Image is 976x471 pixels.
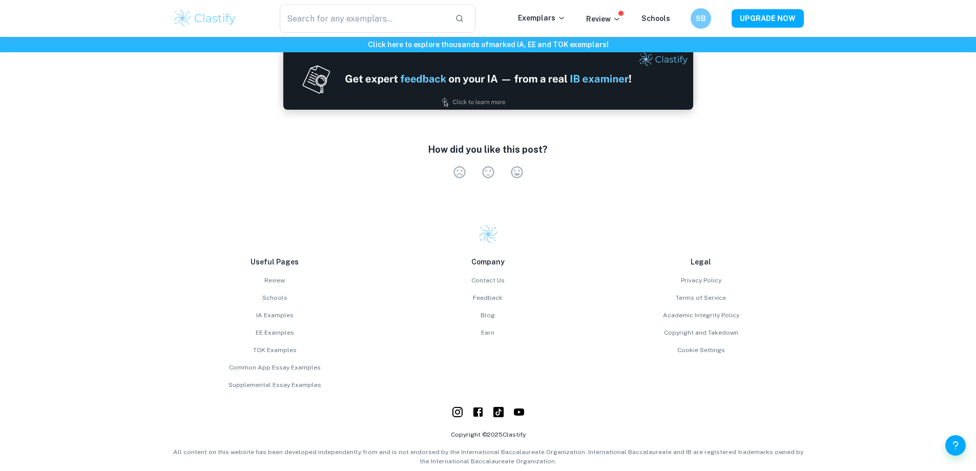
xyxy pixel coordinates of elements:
[386,276,591,285] a: Contact Us
[732,9,804,28] button: UPGRADE NOW
[451,406,464,422] a: Instagram
[599,328,804,337] a: Copyright and Takedown
[691,8,711,29] button: SB
[599,311,804,320] a: Academic Integrity Policy
[2,39,974,50] h6: Click here to explore thousands of marked IA, EE and TOK exemplars !
[283,48,693,110] img: Ad
[173,345,378,355] a: TOK Examples
[641,14,670,23] a: Schools
[478,224,499,244] img: Clastify logo
[173,311,378,320] a: IA Examples
[599,293,804,302] a: Terms of Service
[513,406,525,422] a: YouTube
[173,363,378,372] a: Common App Essay Examples
[586,13,621,25] p: Review
[518,12,566,24] p: Exemplars
[472,406,484,422] a: Facebook
[492,406,505,422] a: YouTube
[173,293,378,302] a: Schools
[599,345,804,355] a: Cookie Settings
[599,256,804,268] p: Legal
[695,13,707,24] h6: SB
[173,256,378,268] p: Useful Pages
[945,435,966,456] button: Help and Feedback
[173,328,378,337] a: EE Examples
[386,311,591,320] a: Blog
[386,256,591,268] p: Company
[173,447,804,466] p: All content on this website has been developed independently from and is not endorsed by the Inte...
[386,293,591,302] a: Feedback
[173,380,378,390] a: Supplemental Essay Examples
[599,276,804,285] a: Privacy Policy
[173,430,804,439] p: Copyright © 2025 Clastify
[280,4,447,33] input: Search for any exemplars...
[173,8,238,29] img: Clastify logo
[428,142,548,157] h6: How did you like this post?
[173,276,378,285] a: Review
[386,328,591,337] a: Earn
